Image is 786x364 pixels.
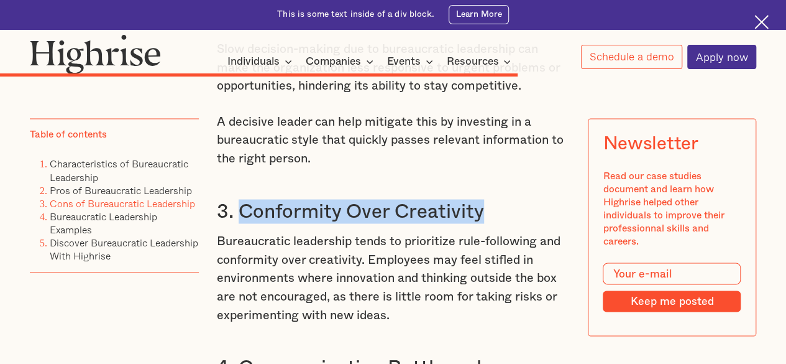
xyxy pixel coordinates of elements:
[754,15,769,29] img: Cross icon
[50,182,192,197] a: Pros of Bureaucratic Leadership
[217,199,570,223] h3: 3. Conformity Over Creativity
[30,34,161,74] img: Highrise logo
[50,235,198,263] a: Discover Bureaucratic Leadership With Highrise
[449,5,509,24] a: Learn More
[306,54,361,69] div: Companies
[603,263,741,285] input: Your e-mail
[277,9,434,21] div: This is some text inside of a div block.
[50,208,157,236] a: Bureaucratic Leadership Examples
[217,113,570,169] p: A decisive leader can help mitigate this by investing in a bureaucratic style that quickly passes...
[603,291,741,311] input: Keep me posted
[581,45,682,69] a: Schedule a demo
[603,133,698,154] div: Newsletter
[687,45,756,69] a: Apply now
[446,54,498,69] div: Resources
[446,54,514,69] div: Resources
[306,54,377,69] div: Companies
[387,54,437,69] div: Events
[30,128,107,141] div: Table of contents
[227,54,296,69] div: Individuals
[603,169,741,248] div: Read our case studies document and learn how Highrise helped other individuals to improve their p...
[217,232,570,324] p: Bureaucratic leadership tends to prioritize rule-following and conformity over creativity. Employ...
[50,156,188,184] a: Characteristics of Bureaucratic Leadership
[387,54,421,69] div: Events
[50,195,195,210] a: Cons of Bureaucratic Leadership
[603,263,741,312] form: Modal Form
[227,54,280,69] div: Individuals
